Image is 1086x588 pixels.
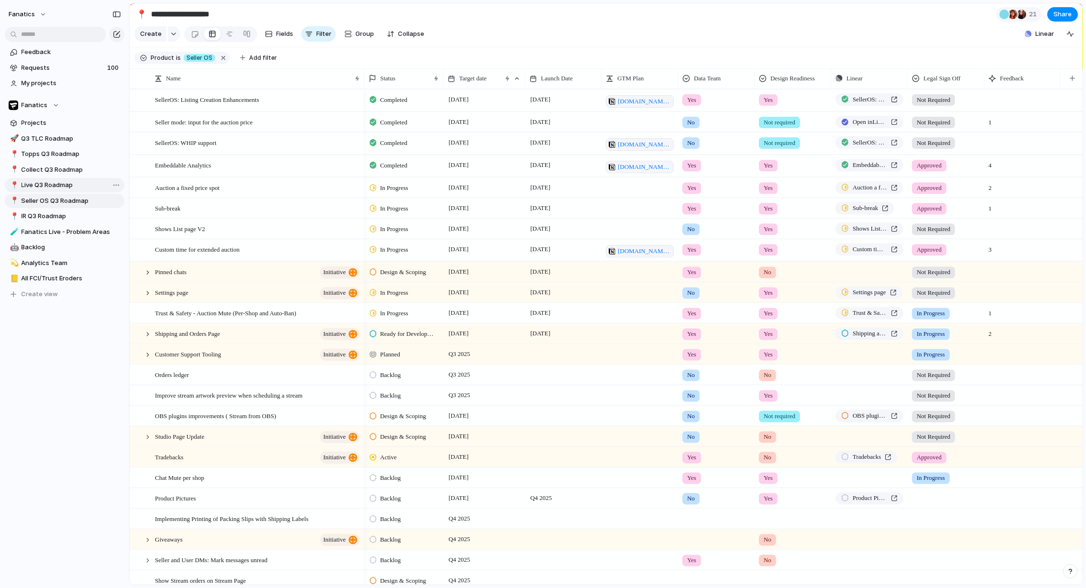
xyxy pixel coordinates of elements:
a: Settings page [835,286,902,299]
span: Not Required [917,138,950,148]
span: Yes [687,245,696,255]
span: Completed [380,138,407,148]
span: Fields [276,29,294,39]
span: Yes [687,267,696,277]
span: Chat Mute per shop [155,472,204,483]
span: No [687,138,695,148]
span: In Progress [917,473,945,483]
button: Fields [261,26,297,42]
span: Yes [687,204,696,213]
button: initiative [320,287,360,299]
span: SellerOS: Listing Creation Enhancements [853,95,887,104]
button: initiative [320,451,360,464]
div: 🚀Q3 TLC Roadmap [5,132,124,146]
span: Custom time for extended auction [155,244,240,255]
span: Q4 2025 [446,533,472,545]
span: [DATE] [446,223,471,234]
span: initiative [323,348,346,361]
a: 📍Collect Q3 Roadmap [5,163,124,177]
span: Not Required [917,370,950,380]
div: 💫Analytics Team [5,256,124,270]
span: IR Q3 Roadmap [22,211,121,221]
span: Share [1053,10,1072,19]
a: Shipping and Orders Page [835,327,903,340]
span: Trust & Safety - Auction Mute (Per-Shop and Auto-Ban) [155,307,296,318]
a: [DOMAIN_NAME][URL] [606,138,674,151]
span: Approved [917,161,942,170]
span: In Progress [380,288,408,298]
span: Planned [380,350,400,359]
span: Yes [764,494,773,503]
span: No [764,267,771,277]
span: [DATE] [528,182,553,193]
span: [DATE] [528,307,553,319]
button: Linear [1021,27,1058,41]
a: 📍Live Q3 Roadmap [5,178,124,192]
span: Shows List page V2 [853,224,887,233]
button: Group [340,26,379,42]
span: Design & Scoping [380,267,426,277]
span: Q4 2025 [528,492,554,504]
button: 🧪 [9,227,18,237]
span: Auction a fixed price spot [155,182,219,193]
a: Requests100 [5,61,124,75]
span: Yes [764,183,773,193]
div: 📒All FCI/Trust Eroders [5,271,124,286]
span: Auction a fixed price spot [853,183,887,192]
span: Not Required [917,118,950,127]
a: Custom time for extended auction [835,243,903,255]
span: Embeddable Analytics [853,160,887,170]
button: 🚀 [9,134,18,144]
a: My projects [5,76,124,90]
span: Settings page [155,287,188,298]
span: Add filter [249,54,277,62]
span: Legal Sign Off [923,74,961,83]
span: Approved [917,453,942,462]
span: Yes [687,183,696,193]
span: My projects [22,78,121,88]
div: 📍Topps Q3 Roadmap [5,147,124,161]
span: Linear [1035,29,1054,39]
span: Q4 2025 [446,513,472,524]
span: [DATE] [528,202,553,214]
span: [DATE] [446,137,471,148]
span: In Progress [917,309,945,318]
span: [DOMAIN_NAME][URL] [618,246,671,256]
span: In Progress [380,204,408,213]
button: Fanatics [5,98,124,112]
span: No [687,370,695,380]
span: OBS plugins improvements ( Stream from OBS) [853,411,887,421]
button: 💫 [9,258,18,268]
div: 📍 [10,164,17,175]
div: 📍IR Q3 Roadmap [5,209,124,223]
span: Sub-break [853,203,878,213]
span: Backlog [380,370,401,380]
span: Collapse [398,29,425,39]
span: Name [166,74,181,83]
a: Projects [5,116,124,130]
span: Data Team [694,74,721,83]
span: Not Required [917,267,950,277]
span: Not Required [917,411,950,421]
span: [DATE] [446,94,471,105]
a: [DOMAIN_NAME][URL] [606,245,674,257]
span: [DATE] [446,451,471,463]
span: Approved [917,204,942,213]
span: Feedback [1000,74,1024,83]
span: fanatics [9,10,35,19]
span: Yes [687,329,696,339]
span: Not required [764,118,795,127]
button: Seller OS [182,53,217,63]
span: In Progress [380,224,408,234]
div: 🚀 [10,133,17,144]
span: [DATE] [446,287,471,298]
span: Embeddable Analytics [155,159,211,170]
span: OBS plugins improvements ( Stream from OBS) [155,410,276,421]
span: Backlog [380,555,401,565]
span: Seller and User DMs: Mark messages unread [155,554,267,565]
span: Yes [764,161,773,170]
span: Create view [22,289,58,299]
button: 📍 [9,149,18,159]
span: Yes [764,204,773,213]
span: Yes [764,350,773,359]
